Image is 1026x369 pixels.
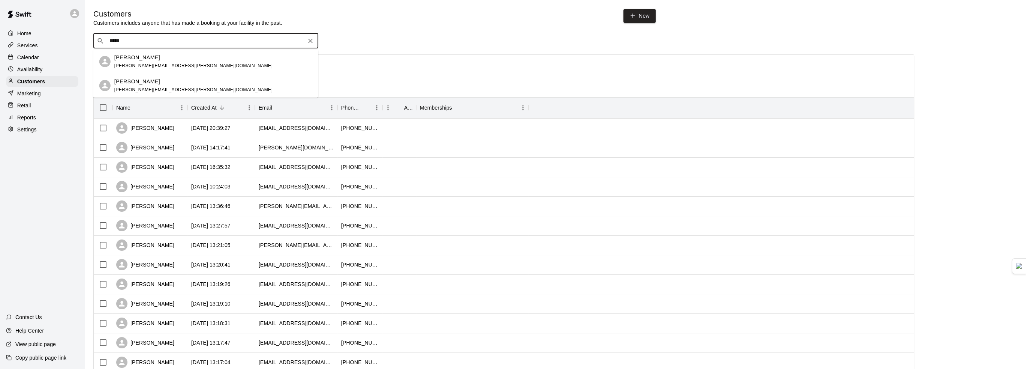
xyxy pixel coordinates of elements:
[341,358,379,366] div: +18432980929
[116,142,174,153] div: [PERSON_NAME]
[259,358,334,366] div: jennynelson3000@gmail.com
[259,97,272,118] div: Email
[116,239,174,251] div: [PERSON_NAME]
[17,42,38,49] p: Services
[191,222,231,229] div: 2025-08-10 13:27:57
[17,102,31,109] p: Retail
[114,54,160,62] p: [PERSON_NAME]
[341,97,361,118] div: Phone Number
[341,222,379,229] div: +18438124532
[112,97,187,118] div: Name
[191,261,231,268] div: 2025-08-10 13:20:41
[6,40,78,51] a: Services
[191,339,231,346] div: 2025-08-10 13:17:47
[326,102,337,113] button: Menu
[116,337,174,348] div: [PERSON_NAME]
[191,124,231,132] div: 2025-08-18 20:39:27
[420,97,452,118] div: Memberships
[116,298,174,309] div: [PERSON_NAME]
[187,97,255,118] div: Created At
[114,63,273,68] span: [PERSON_NAME][EMAIL_ADDRESS][PERSON_NAME][DOMAIN_NAME]
[394,102,404,113] button: Sort
[191,300,231,307] div: 2025-08-10 13:19:10
[382,97,416,118] div: Age
[341,202,379,210] div: +18033480129
[191,202,231,210] div: 2025-08-10 13:36:46
[259,241,334,249] div: becky.broene@capitalelectricsupply.com
[93,19,282,27] p: Customers includes anyone that has made a booking at your facility in the past.
[191,144,231,151] div: 2025-08-12 14:17:41
[341,300,379,307] div: +18434533231
[130,102,141,113] button: Sort
[6,88,78,99] a: Marketing
[6,52,78,63] div: Calendar
[517,102,529,113] button: Menu
[623,9,656,23] a: New
[259,300,334,307] div: hulonj08@gmail.com
[176,102,187,113] button: Menu
[6,112,78,123] a: Reports
[116,161,174,173] div: [PERSON_NAME]
[6,64,78,75] a: Availability
[116,279,174,290] div: [PERSON_NAME]
[341,144,379,151] div: +19196982880
[191,97,217,118] div: Created At
[6,28,78,39] a: Home
[116,122,174,134] div: [PERSON_NAME]
[361,102,371,113] button: Sort
[259,319,334,327] div: lrhahn@hotmail.com
[116,318,174,329] div: [PERSON_NAME]
[259,202,334,210] div: lindsay@goodmanlawllc.com
[191,319,231,327] div: 2025-08-10 13:18:31
[17,54,39,61] p: Calendar
[259,124,334,132] div: hmk41@yahoo.com
[1016,263,1023,270] img: Detect Auto
[15,313,42,321] p: Contact Us
[382,102,394,113] button: Menu
[116,357,174,368] div: [PERSON_NAME]
[6,124,78,135] a: Settings
[116,200,174,212] div: [PERSON_NAME]
[244,102,255,113] button: Menu
[259,144,334,151] div: michael.rogers@remichel.com
[191,358,231,366] div: 2025-08-10 13:17:04
[341,183,379,190] div: +17323005549
[341,319,379,327] div: +16302094922
[341,163,379,171] div: +18435404615
[416,97,529,118] div: Memberships
[341,261,379,268] div: +18438126755
[259,280,334,288] div: balde_t2008@hotmail.com
[259,339,334,346] div: jcoby82380@gmail.com
[114,87,273,92] span: [PERSON_NAME][EMAIL_ADDRESS][PERSON_NAME][DOMAIN_NAME]
[259,163,334,171] div: jenlowrysells@gmail.com
[341,339,379,346] div: +18459870464
[341,124,379,132] div: +18434418874
[191,183,231,190] div: 2025-08-11 10:24:03
[116,181,174,192] div: [PERSON_NAME]
[217,102,227,113] button: Sort
[15,327,44,334] p: Help Center
[259,222,334,229] div: trishalnewton05@gmail.com
[114,78,160,86] p: [PERSON_NAME]
[259,183,334,190] div: kristinldaly@yahoo.com
[15,340,56,348] p: View public page
[17,66,43,73] p: Availability
[93,9,282,19] h5: Customers
[6,100,78,111] a: Retail
[272,102,283,113] button: Sort
[371,102,382,113] button: Menu
[116,220,174,231] div: [PERSON_NAME]
[17,90,41,97] p: Marketing
[337,97,382,118] div: Phone Number
[93,33,318,48] div: Search customers by name or email
[99,56,111,67] div: Tanya Crouse
[6,76,78,87] a: Customers
[17,126,37,133] p: Settings
[341,241,379,249] div: +18432270776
